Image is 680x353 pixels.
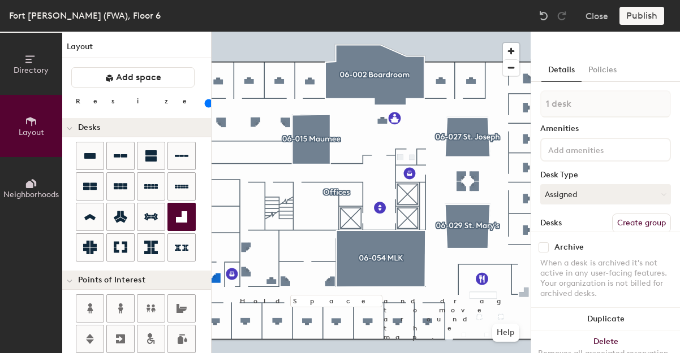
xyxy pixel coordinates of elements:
[14,66,49,75] span: Directory
[540,171,671,180] div: Desk Type
[9,8,161,23] div: Fort [PERSON_NAME] (FWA), Floor 6
[19,128,44,137] span: Layout
[582,59,623,82] button: Policies
[76,97,201,106] div: Resize
[540,184,671,204] button: Assigned
[3,190,59,199] span: Neighborhoods
[62,41,211,58] h1: Layout
[78,123,100,132] span: Desks
[78,276,145,285] span: Points of Interest
[116,72,161,83] span: Add space
[612,213,671,233] button: Create group
[71,67,195,88] button: Add space
[556,10,567,21] img: Redo
[546,142,648,156] input: Add amenities
[538,10,549,21] img: Undo
[541,59,582,82] button: Details
[531,308,680,330] button: Duplicate
[554,243,584,252] div: Archive
[540,258,671,299] div: When a desk is archived it's not active in any user-facing features. Your organization is not bil...
[586,7,608,25] button: Close
[540,124,671,133] div: Amenities
[492,324,519,342] button: Help
[540,219,562,228] div: Desks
